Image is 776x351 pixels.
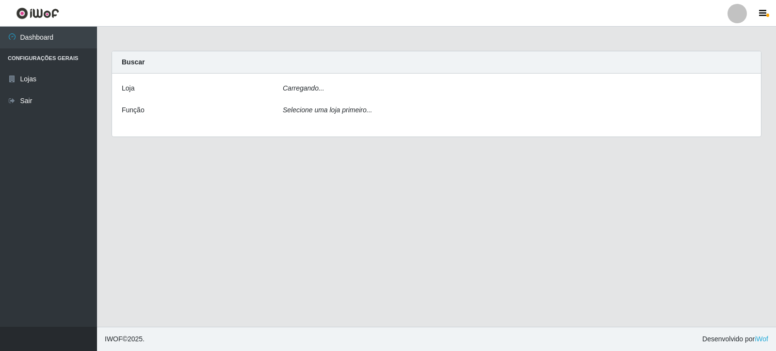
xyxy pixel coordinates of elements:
[755,335,768,343] a: iWof
[283,106,372,114] i: Selecione uma loja primeiro...
[16,7,59,19] img: CoreUI Logo
[105,335,123,343] span: IWOF
[122,83,134,93] label: Loja
[105,334,145,344] span: © 2025 .
[122,58,145,66] strong: Buscar
[122,105,145,115] label: Função
[283,84,324,92] i: Carregando...
[702,334,768,344] span: Desenvolvido por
